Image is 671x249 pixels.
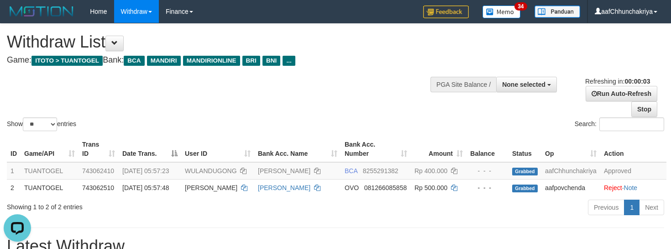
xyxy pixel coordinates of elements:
[512,185,538,192] span: Grabbed
[122,167,169,175] span: [DATE] 05:57:23
[541,179,600,196] td: aafpovchenda
[31,56,103,66] span: ITOTO > TUANTOGEL
[7,56,438,65] h4: Game: Bank:
[185,184,237,191] span: [PERSON_NAME]
[502,81,545,88] span: None selected
[604,184,622,191] a: Reject
[183,56,240,66] span: MANDIRIONLINE
[7,33,438,51] h1: Withdraw List
[482,5,521,18] img: Button%20Memo.svg
[600,136,666,162] th: Action
[185,167,237,175] span: WULANDUGONG
[411,136,467,162] th: Amount: activate to sort column ascending
[414,167,447,175] span: Rp 400.000
[341,136,411,162] th: Bank Acc. Number: activate to sort column ascending
[82,167,114,175] span: 743062410
[514,2,527,11] span: 34
[345,167,357,175] span: BCA
[258,167,310,175] a: [PERSON_NAME]
[631,101,657,117] a: Stop
[4,4,31,31] button: Open LiveChat chat widget
[7,117,76,131] label: Show entries
[7,136,21,162] th: ID
[575,117,664,131] label: Search:
[7,179,21,196] td: 2
[624,200,640,215] a: 1
[124,56,144,66] span: BCA
[258,184,310,191] a: [PERSON_NAME]
[639,200,664,215] a: Next
[588,200,624,215] a: Previous
[82,184,114,191] span: 743062510
[23,117,57,131] select: Showentries
[585,78,650,85] span: Refreshing in:
[624,184,638,191] a: Note
[242,56,260,66] span: BRI
[535,5,580,18] img: panduan.png
[470,183,505,192] div: - - -
[122,184,169,191] span: [DATE] 05:57:48
[7,5,76,18] img: MOTION_logo.png
[624,78,650,85] strong: 00:00:03
[467,136,508,162] th: Balance
[119,136,181,162] th: Date Trans.: activate to sort column descending
[470,166,505,175] div: - - -
[541,162,600,180] td: aafChhunchakriya
[79,136,119,162] th: Trans ID: activate to sort column ascending
[430,77,496,92] div: PGA Site Balance /
[21,162,79,180] td: TUANTOGEL
[262,56,280,66] span: BNI
[7,162,21,180] td: 1
[7,199,273,212] div: Showing 1 to 2 of 2 entries
[364,184,407,191] span: Copy 081266085858 to clipboard
[283,56,295,66] span: ...
[414,184,447,191] span: Rp 500.000
[599,117,664,131] input: Search:
[423,5,469,18] img: Feedback.jpg
[600,179,666,196] td: ·
[147,56,181,66] span: MANDIRI
[600,162,666,180] td: Approved
[508,136,541,162] th: Status
[541,136,600,162] th: Op: activate to sort column ascending
[21,136,79,162] th: Game/API: activate to sort column ascending
[181,136,254,162] th: User ID: activate to sort column ascending
[512,168,538,175] span: Grabbed
[345,184,359,191] span: OVO
[254,136,341,162] th: Bank Acc. Name: activate to sort column ascending
[363,167,398,175] span: Copy 8255291382 to clipboard
[21,179,79,196] td: TUANTOGEL
[586,86,657,101] a: Run Auto-Refresh
[496,77,557,92] button: None selected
